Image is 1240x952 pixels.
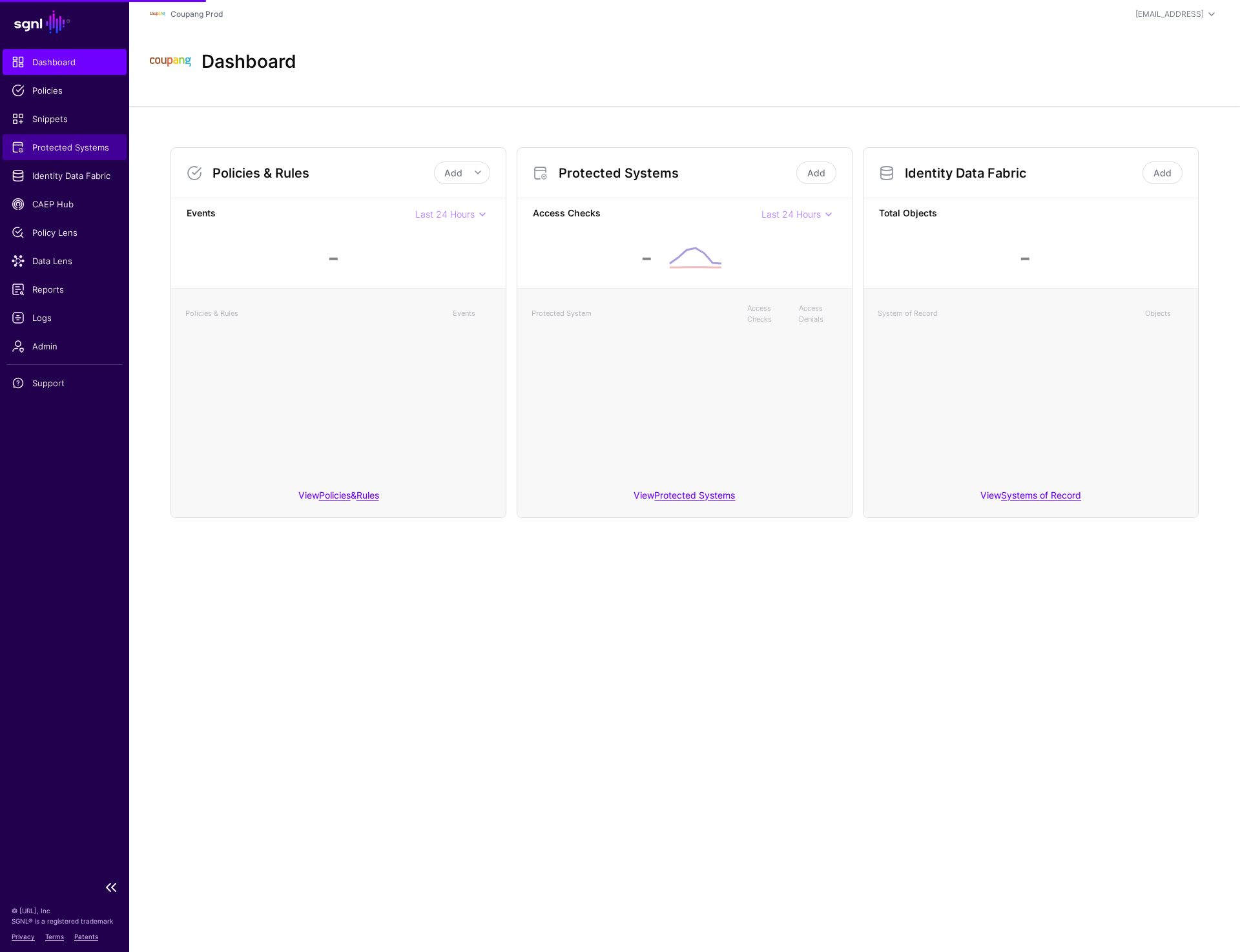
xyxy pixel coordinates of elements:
a: Reports [3,276,127,302]
th: Events [446,296,498,331]
a: Protected Systems [654,490,735,501]
th: System of Record [871,296,1139,331]
a: Policies [319,490,351,501]
a: CAEP Hub [3,191,127,217]
div: - [327,238,340,277]
p: SGNL® is a registered trademark [12,916,118,926]
span: Add [444,167,462,178]
a: Systems of Record [1001,490,1081,501]
a: Snippets [3,106,127,132]
div: View [517,481,852,517]
h2: Dashboard [201,51,296,73]
a: Dashboard [3,49,127,75]
span: Protected Systems [12,141,118,154]
a: Rules [356,490,379,501]
div: View & [171,481,506,517]
span: Identity Data Fabric [12,169,118,182]
span: Data Lens [12,254,118,267]
img: svg+xml;base64,PHN2ZyBpZD0iTG9nbyIgeG1sbnM9Imh0dHA6Ly93d3cudzMub3JnLzIwMDAvc3ZnIiB3aWR0aD0iMTIxLj... [150,41,191,83]
p: © [URL], Inc [12,905,118,916]
span: Logs [12,311,118,324]
span: CAEP Hub [12,198,118,211]
span: Last 24 Hours [761,209,821,220]
img: svg+xml;base64,PHN2ZyBpZD0iTG9nbyIgeG1sbnM9Imh0dHA6Ly93d3cudzMub3JnLzIwMDAvc3ZnIiB3aWR0aD0iMTIxLj... [150,6,165,22]
a: Coupang Prod [170,9,223,19]
span: Policy Lens [12,226,118,239]
strong: Access Checks [533,206,761,222]
h3: Protected Systems [559,165,794,181]
a: Admin [3,333,127,359]
a: Privacy [12,933,35,940]
a: Add [796,161,836,184]
th: Access Checks [741,296,792,331]
div: - [1019,238,1031,277]
div: - [641,238,653,277]
th: Policies & Rules [179,296,446,331]
strong: Events [187,206,415,222]
h3: Identity Data Fabric [905,165,1140,181]
span: Support [12,377,118,389]
strong: Total Objects [879,206,1183,222]
a: Add [1142,161,1183,184]
th: Access Denials [792,296,844,331]
a: Terms [45,933,64,940]
span: Dashboard [12,56,118,68]
span: Last 24 Hours [415,209,475,220]
span: Policies [12,84,118,97]
a: SGNL [8,8,121,36]
th: Objects [1139,296,1190,331]
a: Policies [3,78,127,103]
a: Protected Systems [3,134,127,160]
a: Data Lens [3,248,127,274]
a: Logs [3,305,127,331]
span: Admin [12,340,118,353]
a: Patents [74,933,98,940]
span: Reports [12,283,118,296]
a: Identity Data Fabric [3,163,127,189]
div: View [863,481,1198,517]
th: Protected System [525,296,741,331]
h3: Policies & Rules [212,165,434,181]
span: Snippets [12,112,118,125]
a: Policy Lens [3,220,127,245]
div: [EMAIL_ADDRESS] [1135,8,1204,20]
